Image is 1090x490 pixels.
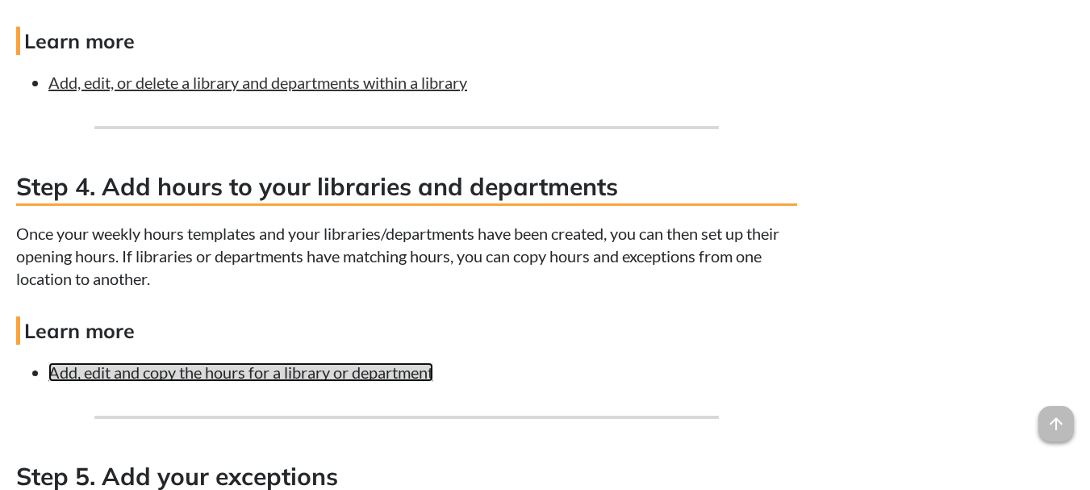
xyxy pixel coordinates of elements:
[48,73,467,92] a: Add, edit, or delete a library and departments within a library
[16,27,797,55] h4: Learn more
[1038,408,1074,427] a: arrow_upward
[16,222,797,290] p: Once your weekly hours templates and your libraries/departments have been created, you can then s...
[1038,406,1074,442] span: arrow_upward
[16,170,797,206] h3: Step 4. Add hours to your libraries and departments
[48,362,433,382] a: Add, edit and copy the hours for a library or department
[16,316,797,345] h4: Learn more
